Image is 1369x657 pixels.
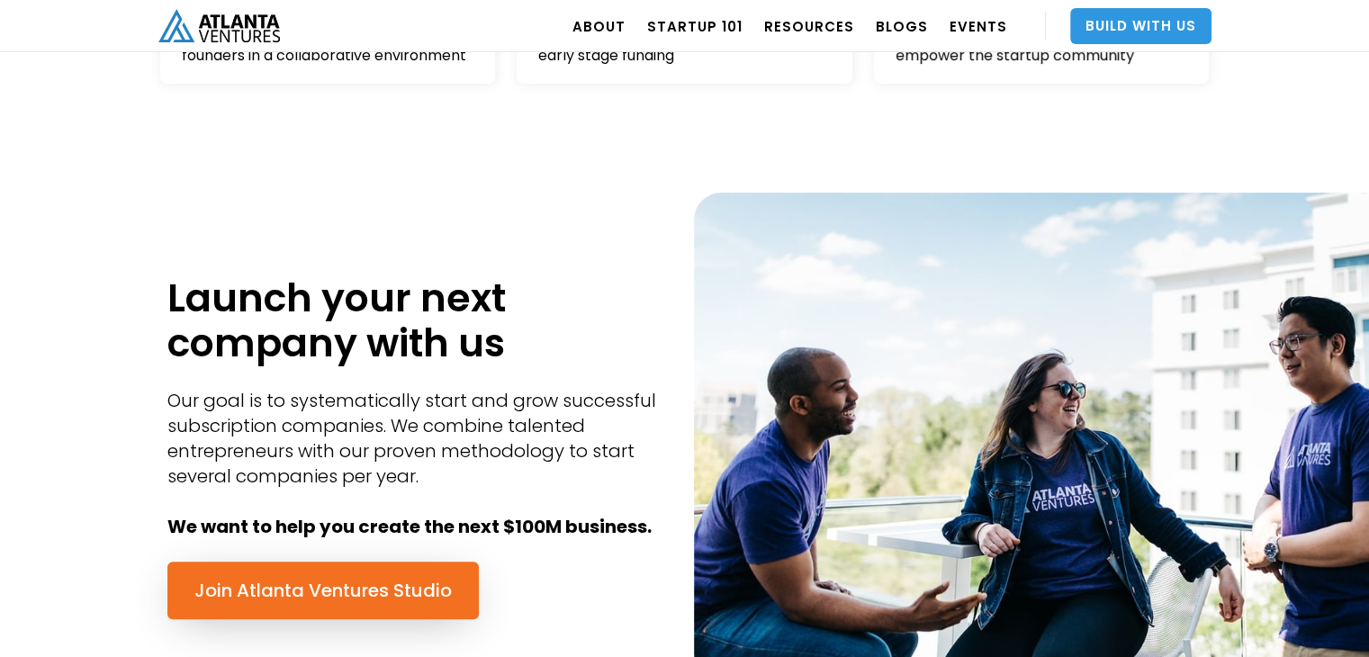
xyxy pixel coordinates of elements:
[167,562,479,619] a: Join Atlanta Ventures Studio
[167,514,652,539] strong: We want to help you create the next $100M business.
[1070,8,1211,44] a: Build With Us
[167,275,667,365] h1: Launch your next company with us
[167,388,667,539] div: Our goal is to systematically start and grow successful subscription companies. We combine talent...
[876,1,928,51] a: BLOGS
[764,1,854,51] a: RESOURCES
[950,1,1007,51] a: EVENTS
[647,1,743,51] a: Startup 101
[572,1,626,51] a: ABOUT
